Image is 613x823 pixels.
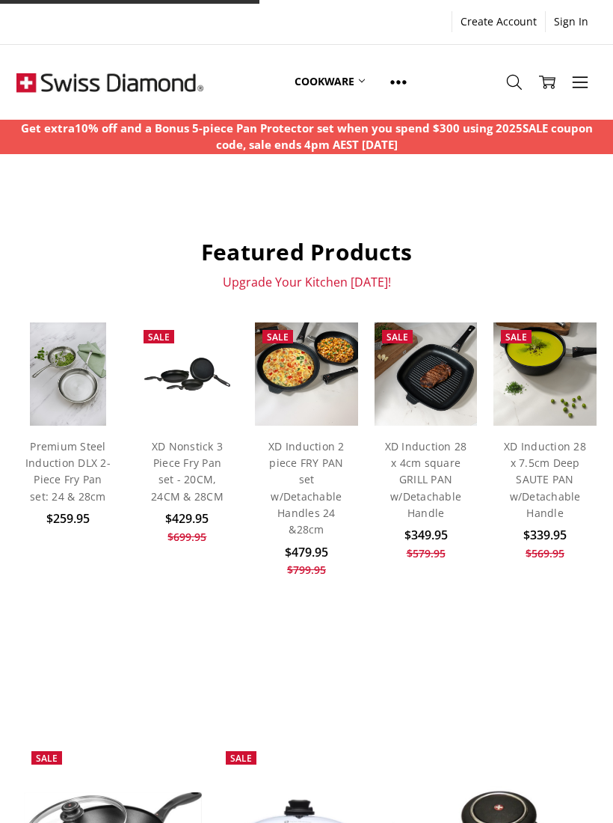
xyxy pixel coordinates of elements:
[230,752,252,765] span: Sale
[268,439,345,537] a: XD Induction 2 piece FRY PAN set w/Detachable Handles 24 &28cm
[452,11,545,32] a: Create Account
[523,527,567,543] span: $339.95
[148,331,170,343] span: Sale
[16,238,596,266] h2: Featured Products
[255,322,357,425] img: XD Induction 2 piece FRY PAN set w/Detachable Handles 24 &28cm
[165,510,209,527] span: $429.95
[30,322,107,425] img: Premium steel DLX 2pc fry pan set (28 and 24cm) life style shot
[25,439,111,504] a: Premium Steel Induction DLX 2-Piece Fry Pan set: 24 & 28cm
[151,439,224,504] a: XD Nonstick 3 Piece Fry Pan set - 20CM, 24CM & 28CM
[16,322,119,425] a: Premium steel DLX 2pc fry pan set (28 and 24cm) life style shot
[136,322,238,425] a: XD Nonstick 3 Piece Fry Pan set - 20CM, 24CM & 28CM
[16,45,203,120] img: Free Shipping On Every Order
[404,527,448,543] span: $349.95
[24,658,588,687] h2: BEST SELLERS
[8,120,606,153] p: Get extra10% off and a Bonus 5-piece Pan Protector set when you spend $300 using 2025SALE coupon ...
[375,322,477,425] img: XD Induction 28 x 4cm square GRILL PAN w/Detachable Handle
[46,510,90,527] span: $259.95
[287,563,326,577] span: $799.95
[285,544,328,560] span: $479.95
[505,331,527,343] span: Sale
[36,752,58,765] span: Sale
[504,439,586,521] a: XD Induction 28 x 7.5cm Deep SAUTE PAN w/Detachable Handle
[385,439,467,521] a: XD Induction 28 x 4cm square GRILL PAN w/Detachable Handle
[407,546,446,560] span: $579.95
[386,331,408,343] span: Sale
[167,530,206,544] span: $699.95
[493,322,596,425] img: XD Induction 28 x 7.5cm Deep SAUTE PAN w/Detachable Handle
[16,275,596,290] p: Upgrade Your Kitchen [DATE]!
[136,349,238,400] img: XD Nonstick 3 Piece Fry Pan set - 20CM, 24CM & 28CM
[267,331,289,343] span: Sale
[24,695,588,710] p: Fall In Love With Your Kitchen Again
[378,49,419,116] a: Show All
[282,49,378,115] a: Cookware
[546,11,597,32] a: Sign In
[526,546,564,560] span: $569.95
